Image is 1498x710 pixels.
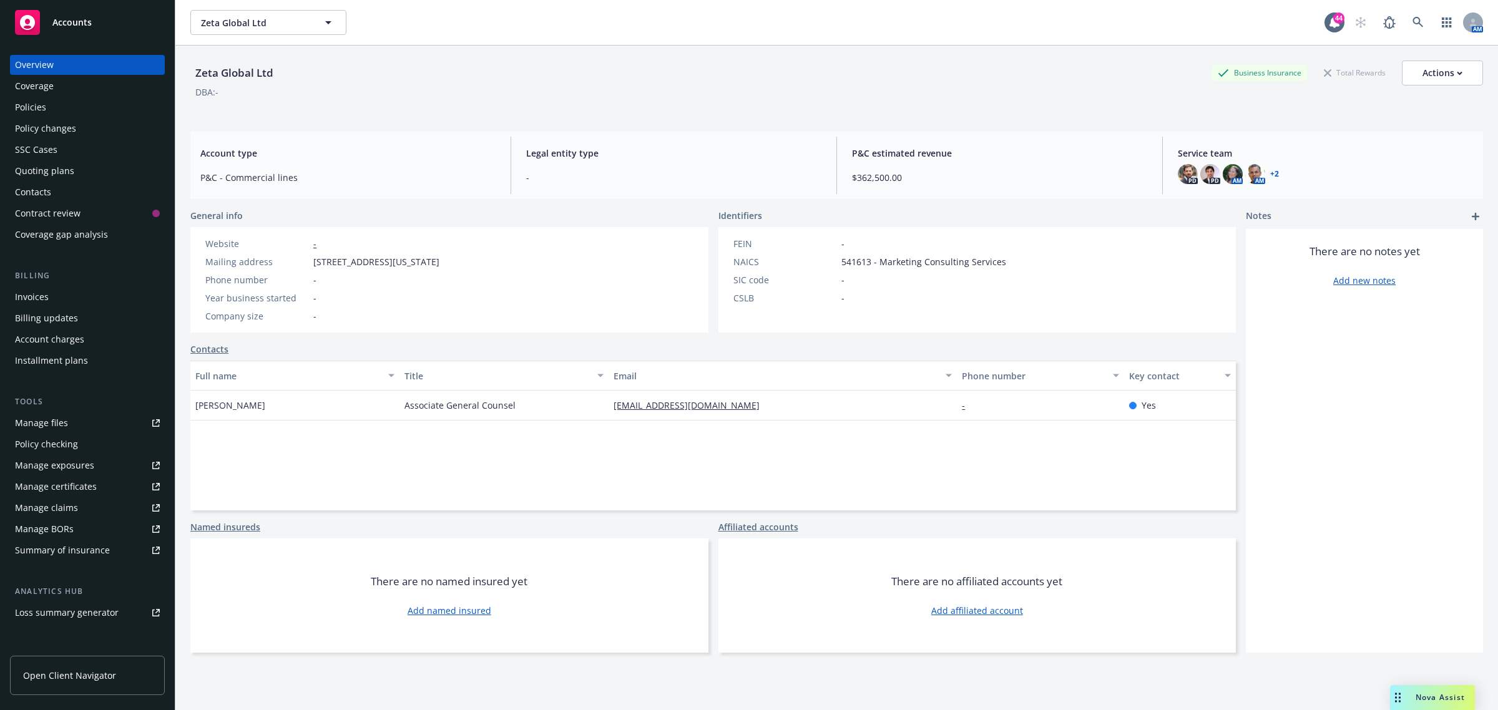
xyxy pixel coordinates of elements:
a: Invoices [10,287,165,307]
a: Search [1406,10,1431,35]
span: There are no affiliated accounts yet [891,574,1062,589]
a: Overview [10,55,165,75]
div: Manage BORs [15,519,74,539]
div: Mailing address [205,255,308,268]
a: Coverage gap analysis [10,225,165,245]
a: Installment plans [10,351,165,371]
div: CSLB [733,291,836,304]
button: Key contact [1124,361,1236,391]
span: - [313,291,316,304]
div: Manage exposures [15,455,94,475]
div: Quoting plans [15,161,74,181]
div: Invoices [15,287,49,307]
div: Coverage gap analysis [15,225,108,245]
span: Yes [1142,399,1156,412]
a: Contacts [190,343,228,356]
div: Contacts [15,182,51,202]
span: There are no named insured yet [371,574,527,589]
a: Contacts [10,182,165,202]
a: Quoting plans [10,161,165,181]
a: Billing updates [10,308,165,328]
span: $362,500.00 [852,171,1147,184]
img: photo [1223,164,1243,184]
a: Switch app [1434,10,1459,35]
div: 44 [1333,11,1344,22]
span: Notes [1246,209,1271,224]
a: Start snowing [1348,10,1373,35]
span: - [313,309,316,323]
a: Coverage [10,76,165,96]
div: Manage certificates [15,477,97,497]
span: - [313,273,316,286]
img: photo [1245,164,1265,184]
span: - [526,171,821,184]
span: General info [190,209,243,222]
div: Zeta Global Ltd [190,65,278,81]
a: Contract review [10,203,165,223]
div: Full name [195,369,381,382]
div: Billing updates [15,308,78,328]
a: Manage certificates [10,477,165,497]
span: P&C estimated revenue [852,147,1147,160]
span: - [841,291,844,304]
button: Phone number [957,361,1124,391]
div: Drag to move [1390,685,1406,710]
a: Affiliated accounts [718,520,798,533]
span: Open Client Navigator [23,669,116,682]
div: Policy changes [15,119,76,139]
a: Manage exposures [10,455,165,475]
div: Business Insurance [1212,65,1308,80]
a: - [313,238,316,250]
div: Contract review [15,203,81,223]
span: - [841,273,844,286]
span: Identifiers [718,209,762,222]
div: Policies [15,97,46,117]
button: Title [399,361,609,391]
span: Associate General Counsel [404,399,516,412]
button: Zeta Global Ltd [190,10,346,35]
a: Add affiliated account [931,604,1023,617]
div: Actions [1422,61,1462,85]
a: Manage BORs [10,519,165,539]
img: photo [1200,164,1220,184]
span: Legal entity type [526,147,821,160]
div: SSC Cases [15,140,57,160]
div: Title [404,369,590,382]
div: Key contact [1129,369,1217,382]
div: Manage files [15,413,68,433]
div: Phone number [962,369,1105,382]
button: Actions [1402,61,1483,85]
a: [EMAIL_ADDRESS][DOMAIN_NAME] [614,399,770,411]
span: - [841,237,844,250]
a: Accounts [10,5,165,40]
div: Overview [15,55,54,75]
div: Policy checking [15,434,78,454]
div: Year business started [205,291,308,304]
a: Policy checking [10,434,165,454]
a: Report a Bug [1377,10,1402,35]
button: Nova Assist [1390,685,1475,710]
div: Summary of insurance [15,540,110,560]
a: Summary of insurance [10,540,165,560]
div: FEIN [733,237,836,250]
a: Named insureds [190,520,260,533]
div: Coverage [15,76,54,96]
div: Tools [10,396,165,408]
span: Service team [1178,147,1473,160]
span: P&C - Commercial lines [200,171,496,184]
a: Loss summary generator [10,603,165,623]
a: Manage files [10,413,165,433]
button: Full name [190,361,399,391]
div: Phone number [205,273,308,286]
span: [STREET_ADDRESS][US_STATE] [313,255,439,268]
div: NAICS [733,255,836,268]
span: Account type [200,147,496,160]
div: SIC code [733,273,836,286]
div: Loss summary generator [15,603,119,623]
div: Billing [10,270,165,282]
div: Installment plans [15,351,88,371]
a: Account charges [10,329,165,349]
div: Account charges [15,329,84,349]
span: There are no notes yet [1310,244,1420,259]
